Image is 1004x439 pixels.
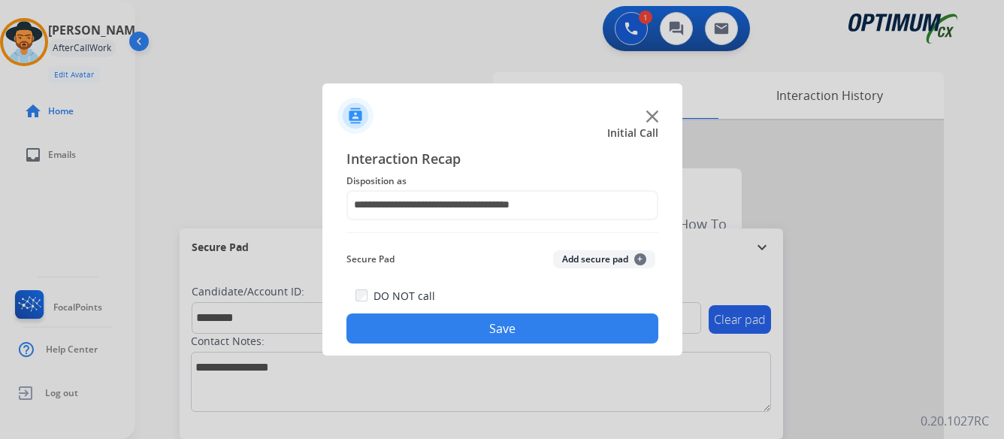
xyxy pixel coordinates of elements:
span: Initial Call [607,126,658,141]
p: 0.20.1027RC [921,412,989,430]
span: Secure Pad [346,250,395,268]
button: Save [346,313,658,344]
span: + [634,253,646,265]
span: Interaction Recap [346,148,658,172]
label: DO NOT call [373,289,435,304]
button: Add secure pad+ [553,250,655,268]
span: Disposition as [346,172,658,190]
img: contact-recap-line.svg [346,232,658,233]
img: contactIcon [337,98,373,134]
